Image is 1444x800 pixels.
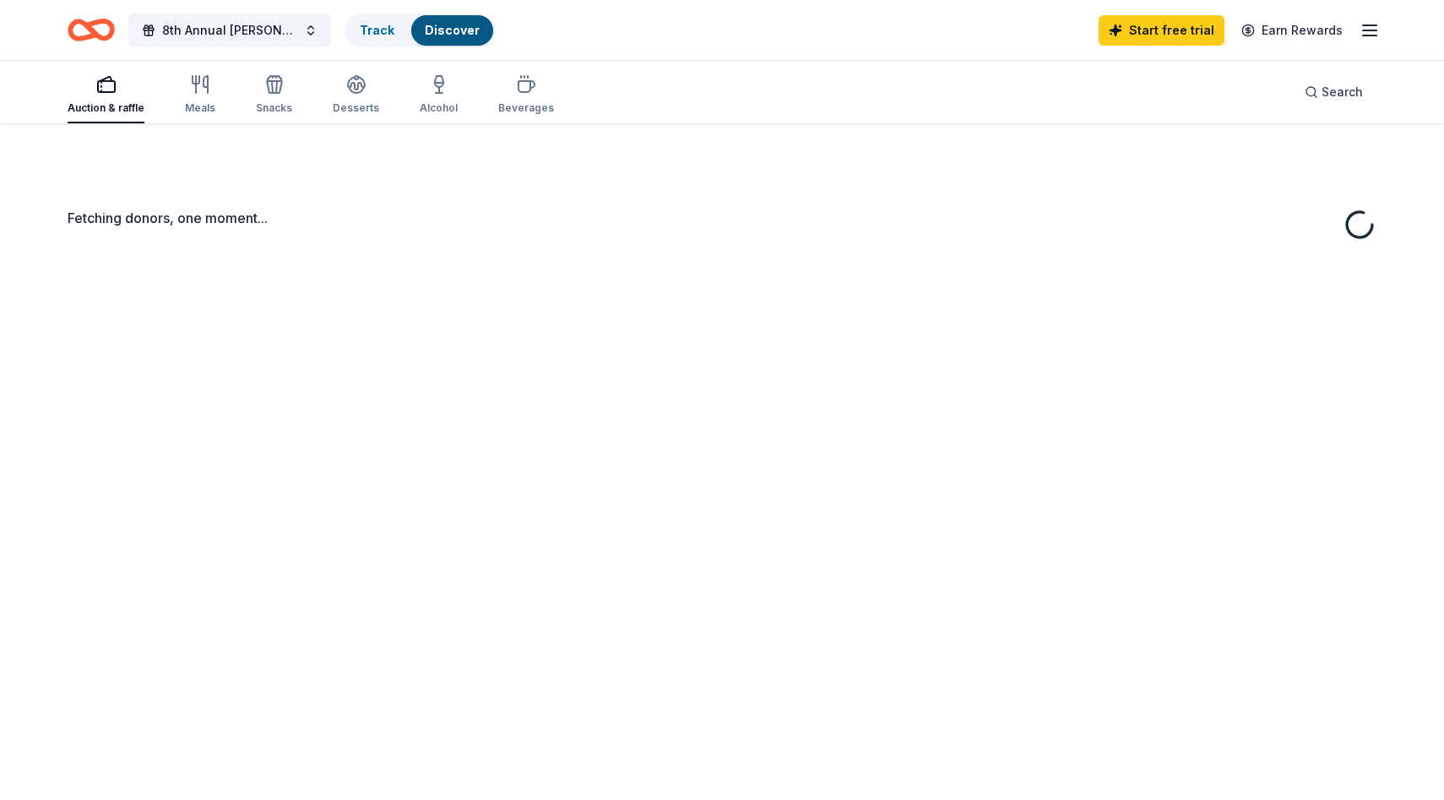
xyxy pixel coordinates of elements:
[68,208,1376,228] div: Fetching donors, one moment...
[498,68,554,123] button: Beverages
[420,68,458,123] button: Alcohol
[68,68,144,123] button: Auction & raffle
[425,23,480,37] a: Discover
[498,101,554,115] div: Beverages
[162,20,297,41] span: 8th Annual [PERSON_NAME] Memorial Scholarship MINI Golf Tournament
[68,10,115,50] a: Home
[420,101,458,115] div: Alcohol
[345,14,495,47] button: TrackDiscover
[256,68,292,123] button: Snacks
[333,68,379,123] button: Desserts
[185,101,215,115] div: Meals
[1322,82,1363,102] span: Search
[1231,15,1353,46] a: Earn Rewards
[68,101,144,115] div: Auction & raffle
[256,101,292,115] div: Snacks
[1099,15,1224,46] a: Start free trial
[1291,75,1376,109] button: Search
[360,23,394,37] a: Track
[128,14,331,47] button: 8th Annual [PERSON_NAME] Memorial Scholarship MINI Golf Tournament
[333,101,379,115] div: Desserts
[185,68,215,123] button: Meals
